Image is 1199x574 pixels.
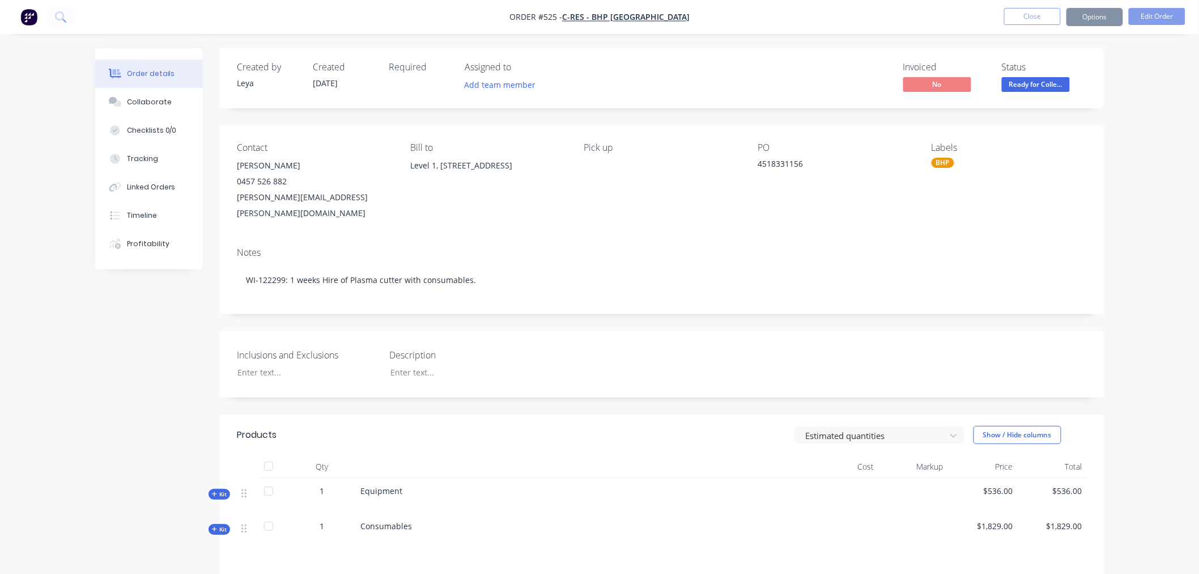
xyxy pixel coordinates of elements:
span: 1 [320,520,324,532]
div: Profitability [127,239,169,249]
div: Timeline [127,210,157,221]
span: 1 [320,485,324,497]
button: Kit [209,524,230,535]
span: [DATE] [313,78,338,88]
button: Edit Order [1129,8,1185,25]
button: Profitability [95,230,203,258]
div: Created [313,62,375,73]
div: Collaborate [127,97,172,107]
span: Ready for Colle... [1002,77,1070,91]
span: Order #525 - [509,12,562,23]
div: 4518331156 [758,158,899,174]
button: Add team member [458,77,542,92]
img: Factory [20,9,37,26]
div: Price [948,455,1018,478]
span: $1,829.00 [1022,520,1083,532]
div: Order details [127,69,175,79]
div: WI-122299: 1 weeks Hire of Plasma cutter with consumables. [237,263,1087,297]
span: $536.00 [1022,485,1083,497]
span: Kit [212,525,227,534]
button: Checklists 0/0 [95,116,203,145]
div: BHP [932,158,954,168]
button: Options [1066,8,1123,26]
button: Ready for Colle... [1002,77,1070,94]
div: [PERSON_NAME]0457 526 882[PERSON_NAME][EMAIL_ADDRESS][PERSON_NAME][DOMAIN_NAME] [237,158,392,221]
div: Labels [932,142,1087,153]
button: Collaborate [95,88,203,116]
label: Description [389,348,531,362]
span: Kit [212,490,227,499]
a: C-RES - BHP [GEOGRAPHIC_DATA] [562,12,690,23]
div: Tracking [127,154,158,164]
div: Contact [237,142,392,153]
button: Close [1004,8,1061,25]
div: Cost [809,455,879,478]
div: Level 1, [STREET_ADDRESS] [410,158,566,194]
div: Bill to [410,142,566,153]
button: Add team member [465,77,542,92]
button: Timeline [95,201,203,230]
div: Products [237,428,277,442]
div: PO [758,142,913,153]
button: Tracking [95,145,203,173]
span: $536.00 [953,485,1013,497]
button: Show / Hide columns [973,426,1061,444]
div: Assigned to [465,62,578,73]
div: Markup [879,455,949,478]
div: Checklists 0/0 [127,125,177,136]
label: Inclusions and Exclusions [237,348,379,362]
div: Level 1, [STREET_ADDRESS] [410,158,566,174]
div: Linked Orders [127,182,176,192]
button: Linked Orders [95,173,203,201]
span: Equipment [360,486,402,496]
span: $1,829.00 [953,520,1013,532]
div: Qty [288,455,356,478]
div: Created by [237,62,299,73]
div: [PERSON_NAME] [237,158,392,174]
div: Pick up [584,142,739,153]
button: Kit [209,489,230,500]
div: Required [389,62,451,73]
span: Consumables [360,521,412,531]
div: Total [1018,455,1087,478]
div: Invoiced [903,62,988,73]
div: Status [1002,62,1087,73]
div: Leya [237,77,299,89]
div: Notes [237,247,1087,258]
div: [PERSON_NAME][EMAIL_ADDRESS][PERSON_NAME][DOMAIN_NAME] [237,189,392,221]
div: 0457 526 882 [237,174,392,189]
span: No [903,77,971,91]
button: Order details [95,60,203,88]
